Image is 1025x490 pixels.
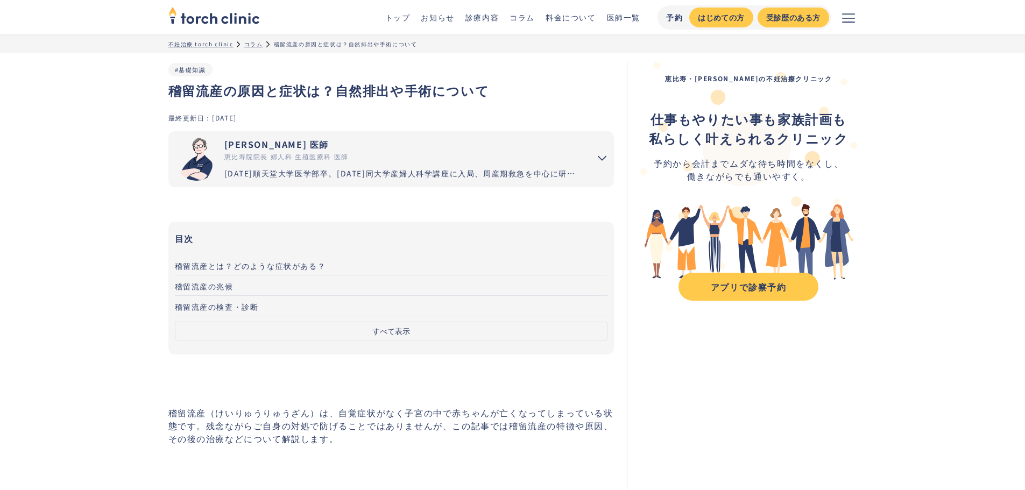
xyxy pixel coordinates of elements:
[758,8,829,27] a: 受診歴のある方
[274,40,418,48] div: 稽留流産の原因と症状は？自然排出や手術について
[607,12,640,23] a: 医師一覧
[649,129,848,147] strong: 私らしく叶えられるクリニック
[175,281,234,292] span: 稽留流産の兆候
[175,138,218,181] img: 市山 卓彦
[175,230,608,246] h3: 目次
[168,3,260,27] img: torch clinic
[175,255,608,275] a: 稽留流産とは？どのような症状がある？
[212,113,237,122] div: [DATE]
[224,138,582,151] div: [PERSON_NAME] 医師
[385,12,411,23] a: トップ
[168,40,857,48] ul: パンくずリスト
[421,12,454,23] a: お知らせ
[224,168,582,179] div: [DATE]順天堂大学医学部卒。[DATE]同大学産婦人科学講座に入局、周産期救急を中心に研鑽を重ねる。[DATE]国内有数の不妊治療施設セントマザー産婦人科医院で、女性不妊症のみでなく男性不妊...
[168,406,614,445] p: 稽留流産（けいりゅうりゅうざん）は、自覚症状がなく子宮の中で赤ちゃんが亡くなってしまっている状態です。残念ながらご自身の対処で防げることではありませんが、この記事では稽留流産の特徴や原因、その後...
[649,109,848,148] div: ‍ ‍
[244,40,263,48] a: コラム
[546,12,596,23] a: 料金について
[168,81,614,100] h1: 稽留流産の原因と症状は？自然排出や手術について
[649,157,848,182] div: 予約から会計までムダな待ち時間をなくし、 働きながらでも通いやすく。
[766,12,821,23] div: 受診歴のある方
[175,260,326,271] span: 稽留流産とは？どのような症状がある？
[688,280,809,293] div: アプリで診察予約
[510,12,535,23] a: コラム
[175,301,259,312] span: 稽留流産の検査・診断
[168,131,614,187] summary: 市山 卓彦 [PERSON_NAME] 医師 恵比寿院院長 婦人科 生殖医療科 医師 [DATE]順天堂大学医学部卒。[DATE]同大学産婦人科学講座に入局、周産期救急を中心に研鑽を重ねる。[D...
[698,12,744,23] div: はじめての方
[665,74,832,83] strong: 恵比寿・[PERSON_NAME]の不妊治療クリニック
[168,40,234,48] a: 不妊治療 torch clinic
[168,131,582,187] a: [PERSON_NAME] 医師 恵比寿院院長 婦人科 生殖医療科 医師 [DATE]順天堂大学医学部卒。[DATE]同大学産婦人科学講座に入局、周産期救急を中心に研鑽を重ねる。[DATE]国内...
[168,8,260,27] a: home
[689,8,753,27] a: はじめての方
[678,273,818,301] a: アプリで診察予約
[465,12,499,23] a: 診療内容
[175,322,608,340] button: すべて表示
[168,113,213,122] div: 最終更新日：
[175,296,608,316] a: 稽留流産の検査・診断
[175,275,608,296] a: 稽留流産の兆候
[175,65,206,74] a: #基礎知識
[224,152,582,161] div: 恵比寿院院長 婦人科 生殖医療科 医師
[651,109,847,128] strong: 仕事もやりたい事も家族計画も
[666,12,683,23] div: 予約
